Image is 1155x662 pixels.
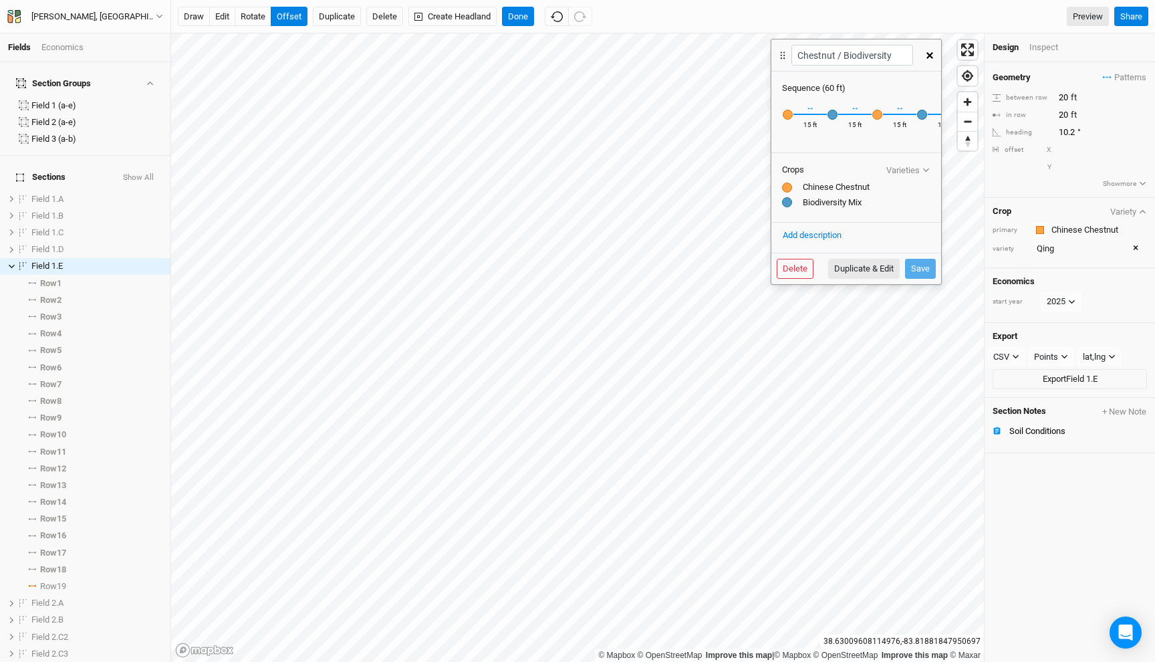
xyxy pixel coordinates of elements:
div: ↔ [896,94,904,114]
div: Field 3 (a-b) [31,134,162,144]
span: Field 2.A [31,598,63,608]
div: Sequence ( 60 ft ) [782,82,930,94]
div: 15 ft [893,120,906,134]
button: × [1133,238,1138,256]
span: Row 2 [40,295,61,306]
div: K.Hill, KY - Spring '22 - Original [31,10,156,23]
button: + New Note [1102,406,1147,418]
div: Field 1.B [31,211,162,221]
div: 38.63009608114976 , -83.81881847950697 [820,635,984,649]
span: Field 2.C3 [31,649,68,659]
span: Row 6 [40,362,61,373]
button: Zoom out [958,112,977,131]
span: Patterns [1103,71,1146,84]
span: Field 2.C2 [31,632,68,642]
button: offset [271,7,307,27]
button: Duplicate [313,7,361,27]
span: Field 1.A [31,194,63,204]
div: Field 2 (a-e) [31,117,162,128]
span: Sections [16,172,66,183]
h4: Crop [993,206,1011,217]
button: Points [1028,347,1074,367]
span: Row 3 [40,312,61,322]
div: Chinese Chestnut [782,181,930,193]
button: Variety [1110,207,1147,217]
a: Maxar [950,651,981,660]
button: Enter fullscreen [958,40,977,60]
span: Row 7 [40,379,61,390]
button: Patterns [1102,70,1147,85]
h4: Economics [993,276,1147,287]
div: Section Groups [16,78,91,89]
input: Qing [1033,241,1147,257]
div: Economics [41,41,84,53]
span: Row 5 [40,345,61,356]
button: Create Headland [408,7,497,27]
a: Fields [8,42,31,52]
div: X [1047,145,1051,155]
div: start year [993,297,1039,307]
button: edit [209,7,235,27]
div: Open Intercom Messenger [1110,617,1142,649]
input: Pattern name [791,45,912,66]
span: Reset bearing to north [958,132,977,150]
span: Row 13 [40,480,66,491]
div: [PERSON_NAME], [GEOGRAPHIC_DATA] - Spring '22 - Original [31,10,156,23]
span: Section Notes [993,406,1046,418]
button: lat,lng [1077,347,1122,367]
div: lat,lng [1083,350,1106,364]
span: Field 1.E [31,261,63,271]
button: ExportField 1.E [993,369,1147,389]
button: Show section groups [144,79,155,88]
span: Row 4 [40,328,61,339]
span: Field 1.B [31,211,63,221]
button: Save [905,259,936,279]
button: Find my location [958,66,977,86]
div: variety [993,244,1026,254]
button: Zoom in [958,92,977,112]
button: Redo (^Z) [568,7,592,27]
button: Showmore [1102,178,1147,190]
span: Row 10 [40,429,66,440]
button: Delete [777,259,813,279]
canvas: Map [171,33,984,662]
span: Row 16 [40,530,66,541]
a: Improve this map [706,651,772,660]
button: 2025 [1041,292,1081,312]
button: Add description [782,228,842,243]
button: Done [502,7,534,27]
div: Field 1 (a-e) [31,100,162,111]
div: Soil Conditions [1009,426,1147,437]
div: ↔ [851,94,860,114]
div: Y [1005,162,1051,173]
span: Field 1.C [31,227,63,237]
div: Field 1.A [31,194,162,205]
button: Varieties [886,165,930,175]
div: between row [993,93,1051,103]
span: Row 12 [40,463,66,474]
button: rotate [235,7,271,27]
span: Row 9 [40,413,61,423]
div: Field 2.B [31,615,162,625]
div: 15 ft [803,120,817,134]
div: Field 2.A [31,598,162,609]
div: ↔ [806,94,815,114]
div: Points [1034,350,1058,364]
div: Field 2.C3 [31,649,162,659]
span: Row 15 [40,514,66,524]
span: Row 1 [40,278,61,289]
h4: Geometry [993,72,1031,83]
button: Show All [122,173,154,183]
div: | [598,649,981,662]
div: Field 1.E [31,261,162,271]
h4: Export [993,331,1147,342]
button: draw [178,7,210,27]
div: in row [993,110,1051,120]
span: Row 18 [40,564,66,575]
div: Field 1.C [31,227,162,238]
div: heading [993,128,1051,138]
div: offset [1005,145,1023,155]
